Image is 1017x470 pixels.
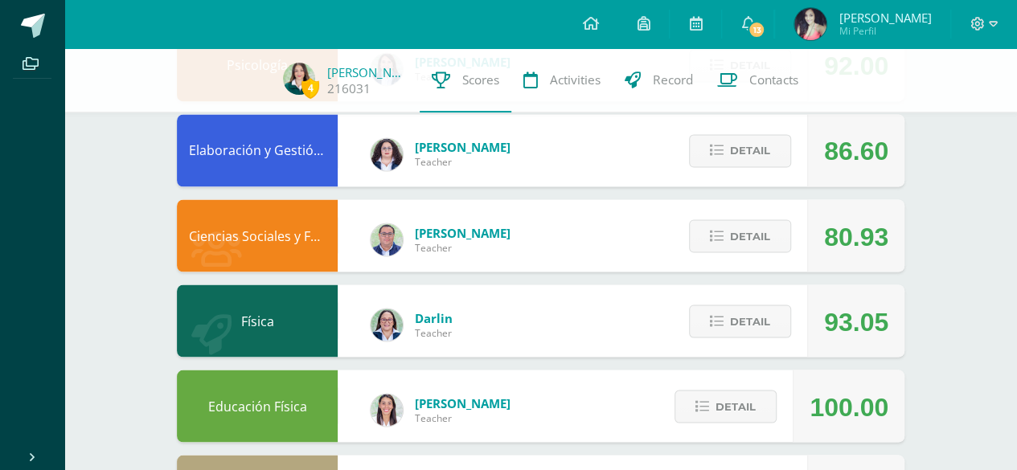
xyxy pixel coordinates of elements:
img: d686daa607961b8b187ff7fdc61e0d8f.png [794,8,826,40]
span: Contacts [749,72,798,88]
div: 100.00 [810,370,888,443]
span: Teacher [415,325,453,339]
img: 440199d59a1bb4a241a9983326ac7319.png [283,63,315,95]
div: Ciencias Sociales y Formación Ciudadana 4 [177,199,338,272]
span: Scores [462,72,499,88]
span: Darlin [415,309,453,325]
button: Detail [689,219,791,252]
span: Detail [730,221,770,251]
div: 86.60 [824,115,888,187]
span: Detail [730,136,770,166]
span: Detail [730,306,770,336]
img: c1c1b07ef08c5b34f56a5eb7b3c08b85.png [371,223,403,255]
button: Detail [689,134,791,167]
a: [PERSON_NAME] [327,64,408,80]
div: Física [177,284,338,357]
button: Detail [675,390,777,423]
a: 216031 [327,80,371,97]
span: [PERSON_NAME] [415,394,511,411]
img: ba02aa29de7e60e5f6614f4096ff8928.png [371,138,403,170]
span: Teacher [415,240,511,254]
span: [PERSON_NAME] [415,139,511,155]
div: 80.93 [824,200,888,272]
span: Detail [716,391,756,421]
span: Record [653,72,693,88]
div: Educación Física [177,370,338,442]
div: 93.05 [824,285,888,358]
span: [PERSON_NAME] [839,10,931,26]
span: Teacher [415,411,511,424]
button: Detail [689,304,791,337]
a: Scores [420,48,511,112]
a: Record [613,48,705,112]
span: 13 [748,21,765,39]
span: [PERSON_NAME] [415,224,511,240]
img: 68dbb99899dc55733cac1a14d9d2f825.png [371,394,403,426]
a: Activities [511,48,613,112]
span: Mi Perfil [839,24,931,38]
span: Activities [550,72,601,88]
span: Teacher [415,155,511,169]
img: 571966f00f586896050bf2f129d9ef0a.png [371,309,403,341]
div: Elaboración y Gestión de Proyectos [177,114,338,186]
a: Contacts [705,48,810,112]
span: 4 [301,78,319,98]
